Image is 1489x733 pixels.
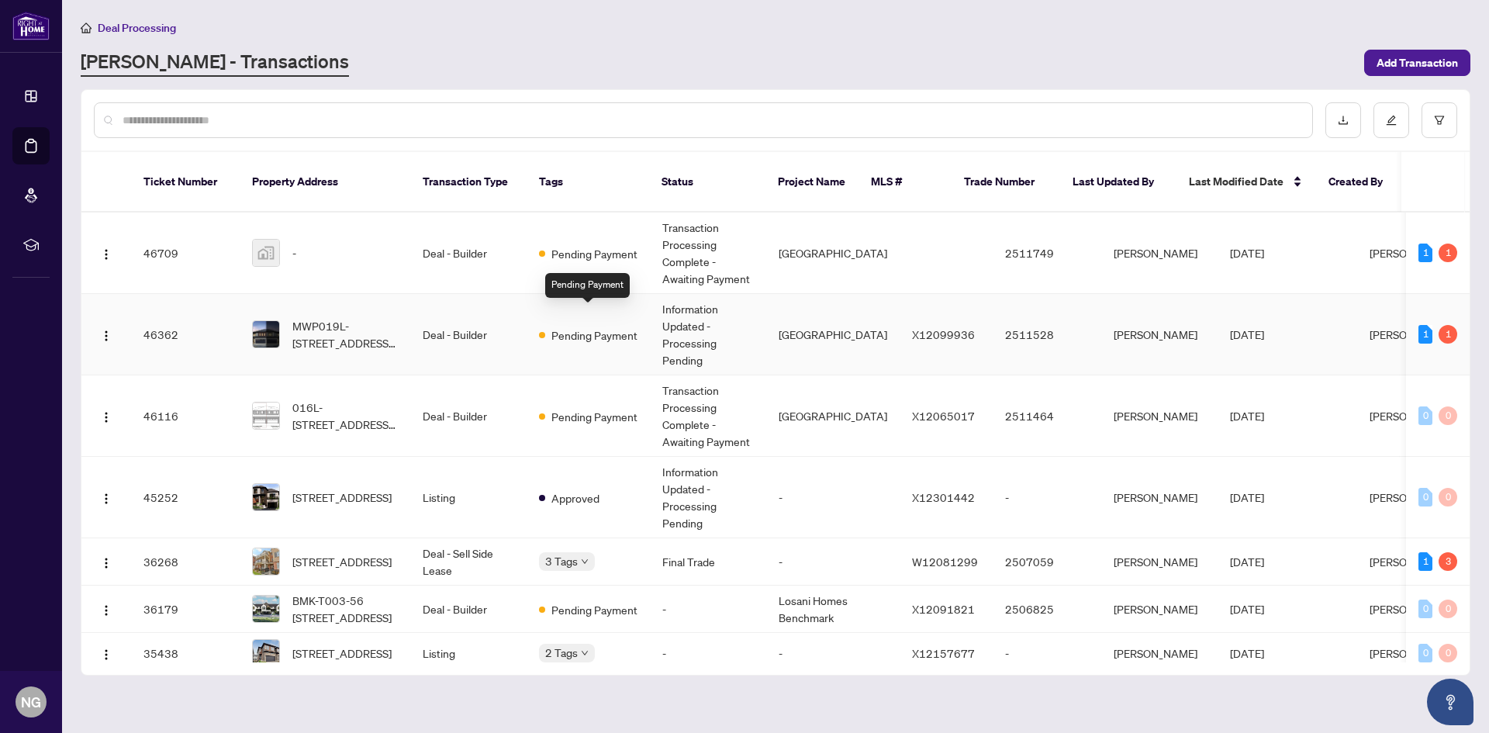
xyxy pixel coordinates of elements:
[952,152,1060,213] th: Trade Number
[100,411,112,424] img: Logo
[98,21,176,35] span: Deal Processing
[253,321,279,347] img: thumbnail-img
[650,213,766,294] td: Transaction Processing Complete - Awaiting Payment
[766,538,900,586] td: -
[253,240,279,266] img: thumbnail-img
[1101,538,1218,586] td: [PERSON_NAME]
[100,557,112,569] img: Logo
[410,633,527,674] td: Listing
[1418,325,1432,344] div: 1
[859,152,952,213] th: MLS #
[766,457,900,538] td: -
[765,152,859,213] th: Project Name
[1418,244,1432,262] div: 1
[581,558,589,565] span: down
[1439,325,1457,344] div: 1
[94,549,119,574] button: Logo
[94,641,119,666] button: Logo
[1439,600,1457,618] div: 0
[527,152,649,213] th: Tags
[1418,406,1432,425] div: 0
[100,648,112,661] img: Logo
[1101,375,1218,457] td: [PERSON_NAME]
[253,596,279,622] img: thumbnail-img
[292,244,296,261] span: -
[1230,327,1264,341] span: [DATE]
[131,152,240,213] th: Ticket Number
[253,640,279,666] img: thumbnail-img
[1230,246,1264,260] span: [DATE]
[1230,409,1264,423] span: [DATE]
[100,330,112,342] img: Logo
[1060,152,1176,213] th: Last Updated By
[1370,409,1453,423] span: [PERSON_NAME]
[1439,488,1457,507] div: 0
[650,633,766,674] td: -
[1338,115,1349,126] span: download
[993,213,1101,294] td: 2511749
[253,484,279,510] img: thumbnail-img
[650,294,766,375] td: Information Updated - Processing Pending
[1386,115,1397,126] span: edit
[993,457,1101,538] td: -
[912,602,975,616] span: X12091821
[292,592,398,626] span: BMK-T003-56 [STREET_ADDRESS]
[94,240,119,265] button: Logo
[649,152,765,213] th: Status
[410,152,527,213] th: Transaction Type
[766,375,900,457] td: [GEOGRAPHIC_DATA]
[94,322,119,347] button: Logo
[1316,152,1409,213] th: Created By
[650,586,766,633] td: -
[545,552,578,570] span: 3 Tags
[410,213,527,294] td: Deal - Builder
[1422,102,1457,138] button: filter
[131,457,240,538] td: 45252
[253,403,279,429] img: thumbnail-img
[551,489,599,507] span: Approved
[1230,602,1264,616] span: [DATE]
[1325,102,1361,138] button: download
[240,152,410,213] th: Property Address
[131,586,240,633] td: 36179
[131,213,240,294] td: 46709
[1101,633,1218,674] td: [PERSON_NAME]
[912,327,975,341] span: X12099936
[253,548,279,575] img: thumbnail-img
[766,213,900,294] td: [GEOGRAPHIC_DATA]
[1101,213,1218,294] td: [PERSON_NAME]
[1370,602,1453,616] span: [PERSON_NAME]
[94,485,119,510] button: Logo
[545,644,578,662] span: 2 Tags
[1377,50,1458,75] span: Add Transaction
[1101,294,1218,375] td: [PERSON_NAME]
[551,327,637,344] span: Pending Payment
[100,493,112,505] img: Logo
[551,245,637,262] span: Pending Payment
[993,633,1101,674] td: -
[1439,406,1457,425] div: 0
[1370,646,1453,660] span: [PERSON_NAME]
[1230,555,1264,569] span: [DATE]
[1230,646,1264,660] span: [DATE]
[650,457,766,538] td: Information Updated - Processing Pending
[551,601,637,618] span: Pending Payment
[1370,490,1453,504] span: [PERSON_NAME]
[100,604,112,617] img: Logo
[131,375,240,457] td: 46116
[1434,115,1445,126] span: filter
[100,248,112,261] img: Logo
[766,586,900,633] td: Losani Homes Benchmark
[292,317,398,351] span: MWP019L-[STREET_ADDRESS][PERSON_NAME][PERSON_NAME]
[1439,244,1457,262] div: 1
[581,649,589,657] span: down
[81,49,349,77] a: [PERSON_NAME] - Transactions
[766,294,900,375] td: [GEOGRAPHIC_DATA]
[81,22,92,33] span: home
[292,645,392,662] span: [STREET_ADDRESS]
[94,403,119,428] button: Logo
[292,399,398,433] span: 016L-[STREET_ADDRESS][PERSON_NAME][PERSON_NAME]
[993,586,1101,633] td: 2506825
[1418,644,1432,662] div: 0
[131,538,240,586] td: 36268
